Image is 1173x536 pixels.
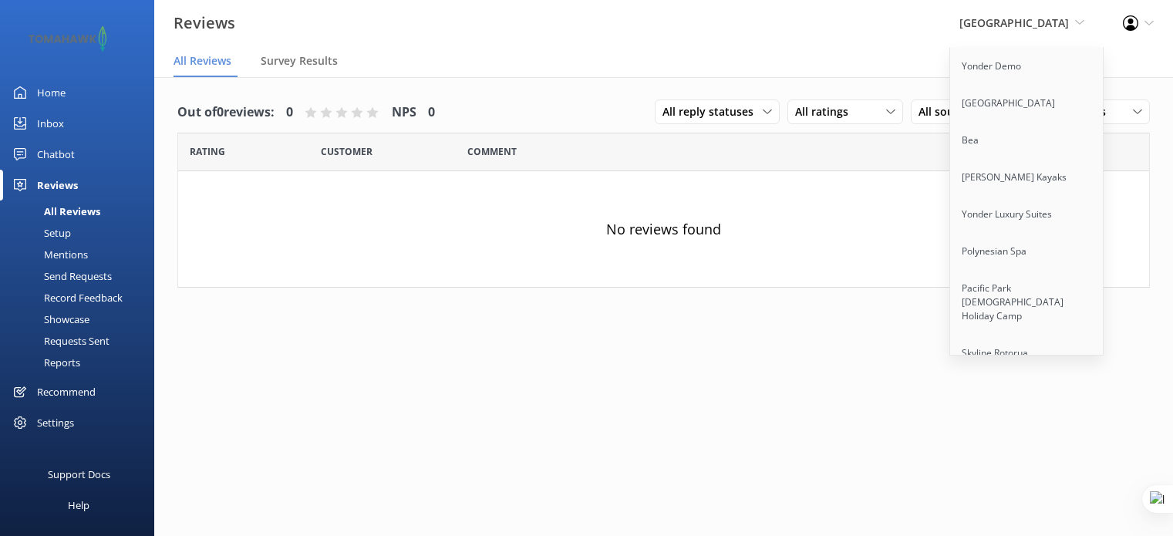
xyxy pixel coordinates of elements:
div: Setup [9,222,71,244]
span: All ratings [795,103,858,120]
h3: Reviews [174,11,235,35]
div: Home [37,77,66,108]
a: Send Requests [9,265,154,287]
div: Record Feedback [9,287,123,308]
div: All Reviews [9,201,100,222]
a: Reports [9,352,154,373]
div: Inbox [37,108,64,139]
div: Showcase [9,308,89,330]
span: All reply statuses [662,103,763,120]
a: Showcase [9,308,154,330]
div: No reviews found [178,171,1149,287]
a: Pacific Park [DEMOGRAPHIC_DATA] Holiday Camp [950,270,1104,335]
div: Send Requests [9,265,112,287]
div: Reviews [37,170,78,201]
a: Mentions [9,244,154,265]
a: All Reviews [9,201,154,222]
span: All sources [919,103,985,120]
h4: Out of 0 reviews: [177,103,275,123]
span: Question [467,144,517,159]
a: [PERSON_NAME] Kayaks [950,159,1104,196]
span: Survey Results [261,53,338,69]
a: Bea [950,122,1104,159]
a: Record Feedback [9,287,154,308]
span: [GEOGRAPHIC_DATA] [959,15,1069,30]
span: Date [321,144,372,159]
span: Date [190,144,225,159]
div: Requests Sent [9,330,110,352]
div: Chatbot [37,139,75,170]
img: 2-1647550015.png [23,26,112,52]
div: Settings [37,407,74,438]
div: Support Docs [48,459,110,490]
div: Recommend [37,376,96,407]
span: All Reviews [174,53,231,69]
a: Skyline Rotorua [950,335,1104,372]
a: Setup [9,222,154,244]
h4: 0 [428,103,435,123]
div: Mentions [9,244,88,265]
a: Requests Sent [9,330,154,352]
a: Yonder Demo [950,48,1104,85]
a: Polynesian Spa [950,233,1104,270]
div: Reports [9,352,80,373]
a: Yonder Luxury Suites [950,196,1104,233]
a: [GEOGRAPHIC_DATA] [950,85,1104,122]
h4: 0 [286,103,293,123]
h4: NPS [392,103,416,123]
div: Help [68,490,89,521]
